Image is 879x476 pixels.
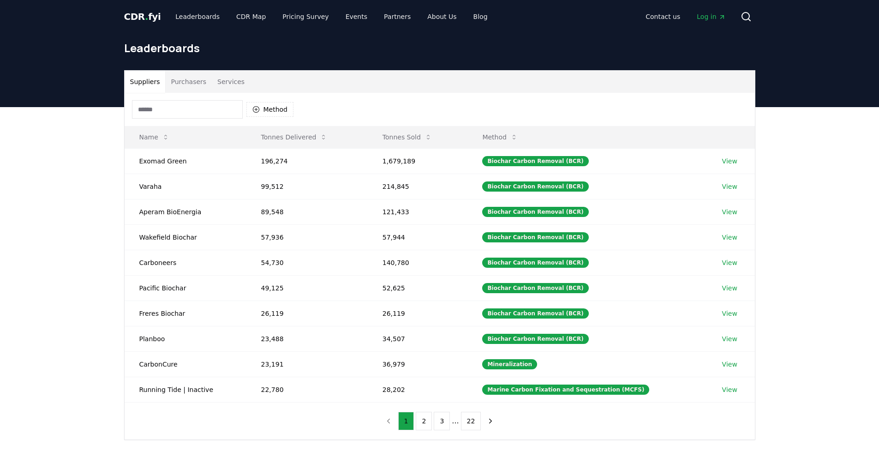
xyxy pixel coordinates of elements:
[482,283,588,293] div: Biochar Carbon Removal (BCR)
[689,8,733,25] a: Log in
[722,207,737,217] a: View
[246,301,368,326] td: 26,119
[246,174,368,199] td: 99,512
[246,351,368,377] td: 23,191
[229,8,273,25] a: CDR Map
[124,41,755,55] h1: Leaderboards
[482,258,588,268] div: Biochar Carbon Removal (BCR)
[124,10,161,23] a: CDR.fyi
[368,148,468,174] td: 1,679,189
[377,8,418,25] a: Partners
[246,326,368,351] td: 23,488
[416,412,432,430] button: 2
[461,412,481,430] button: 22
[145,11,148,22] span: .
[482,207,588,217] div: Biochar Carbon Removal (BCR)
[368,199,468,224] td: 121,433
[375,128,439,146] button: Tonnes Sold
[254,128,335,146] button: Tonnes Delivered
[125,326,246,351] td: Planboo
[434,412,450,430] button: 3
[722,258,737,267] a: View
[246,148,368,174] td: 196,274
[722,360,737,369] a: View
[125,351,246,377] td: CarbonCure
[212,71,250,93] button: Services
[125,174,246,199] td: Varaha
[125,301,246,326] td: Freres Biochar
[368,351,468,377] td: 36,979
[722,233,737,242] a: View
[466,8,495,25] a: Blog
[482,385,649,395] div: Marine Carbon Fixation and Sequestration (MCFS)
[638,8,733,25] nav: Main
[246,377,368,402] td: 22,780
[124,11,161,22] span: CDR fyi
[420,8,464,25] a: About Us
[722,283,737,293] a: View
[398,412,414,430] button: 1
[368,250,468,275] td: 140,780
[722,309,737,318] a: View
[697,12,725,21] span: Log in
[483,412,498,430] button: next page
[368,275,468,301] td: 52,625
[125,224,246,250] td: Wakefield Biochar
[168,8,227,25] a: Leaderboards
[368,301,468,326] td: 26,119
[125,377,246,402] td: Running Tide | Inactive
[482,359,537,369] div: Mineralization
[368,174,468,199] td: 214,845
[246,199,368,224] td: 89,548
[722,157,737,166] a: View
[368,326,468,351] td: 34,507
[482,181,588,192] div: Biochar Carbon Removal (BCR)
[482,334,588,344] div: Biochar Carbon Removal (BCR)
[482,232,588,242] div: Biochar Carbon Removal (BCR)
[246,102,294,117] button: Method
[125,250,246,275] td: Carboneers
[246,224,368,250] td: 57,936
[168,8,495,25] nav: Main
[125,148,246,174] td: Exomad Green
[125,275,246,301] td: Pacific Biochar
[246,250,368,275] td: 54,730
[125,199,246,224] td: Aperam BioEnergia
[452,416,459,427] li: ...
[338,8,375,25] a: Events
[246,275,368,301] td: 49,125
[475,128,525,146] button: Method
[368,377,468,402] td: 28,202
[722,334,737,343] a: View
[722,182,737,191] a: View
[482,308,588,319] div: Biochar Carbon Removal (BCR)
[275,8,336,25] a: Pricing Survey
[638,8,688,25] a: Contact us
[368,224,468,250] td: 57,944
[132,128,177,146] button: Name
[125,71,166,93] button: Suppliers
[722,385,737,394] a: View
[482,156,588,166] div: Biochar Carbon Removal (BCR)
[165,71,212,93] button: Purchasers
